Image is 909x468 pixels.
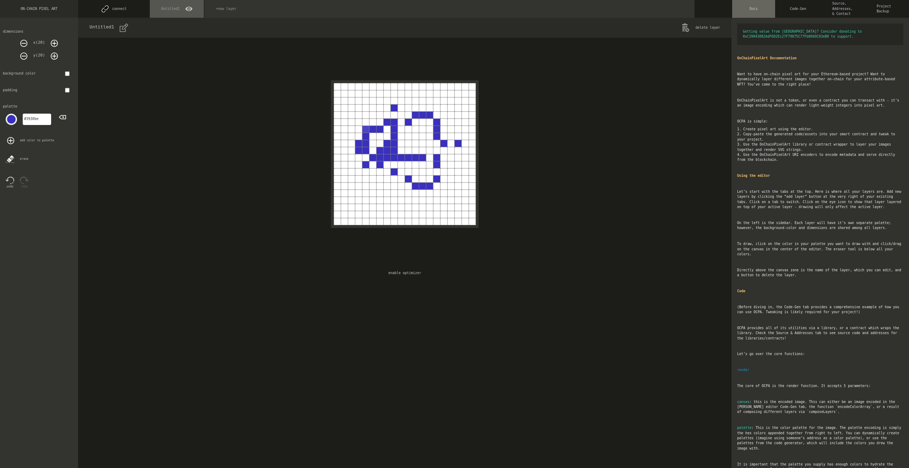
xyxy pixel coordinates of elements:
[737,221,903,231] span: On the left is the sidebar. Each layer will have it’s own separate palette; however, the backgrou...
[737,241,903,257] span: To draw, click on the color in your palette you want to draw with and click/drag on the canvas in...
[7,135,80,146] div: add color to palette
[89,23,114,32] div: Untitled1
[6,153,78,165] div: erase
[737,98,903,108] span: OnChainPixelArt is not a token, or even a contract you can transact with - it’s an image encoding...
[20,176,28,189] button: redo
[161,6,180,11] span: Untitled1
[3,88,17,93] div: padding
[737,425,903,451] span: : This is the color palette for the image. The palette encoding is simply the hex colors appended...
[737,173,903,178] span: Using the editor
[737,326,903,341] span: OCPA provides all of its utilities via a library, or a contract which wraps the library. Check th...
[737,305,903,315] span: (Before diving in, the Code-Gen tab provides a comprehensive example of how you can use OCPA. Twe...
[737,56,903,61] span: OnChainPixelArt Documentation
[33,40,45,47] dix: x( 20 )
[737,368,903,372] span: render
[737,289,903,294] span: Code
[737,268,903,278] span: Directly above the canvas zone is the name of the layer, which you can edit, and a button to dele...
[3,71,36,76] div: background color
[737,189,903,210] span: Let’s start with the tabs at the top. Here is where all your layers are. Add new layers by clicki...
[737,119,903,124] span: OCPA is simple:
[737,426,751,430] span: palette
[681,23,720,32] button: delete layer
[33,53,45,60] dix: y( 20 )
[737,352,903,357] span: Let’s go over the core functions:
[737,127,903,132] li: 1. Create pixel art using the editor.
[737,400,750,404] span: canvas
[388,271,421,276] button: enable optimizer
[737,152,903,163] li: 4. Use the OnChainPixelArt URI encoders to encode metadata and serve directly from the blockchain.
[737,23,903,45] span: Getting value from [GEOGRAPHIC_DATA]? Consider donating to 0xC39043082AdF6D2Ec27F79075C77Fb80A9C0...
[737,399,903,415] span: : this is the encoded image. This can either be an image encoded in the [PERSON_NAME] editor Code...
[737,132,903,142] li: 2. Copy-paste the generated code/assets into your smart contract and tweak to your project.
[6,176,14,189] button: undo
[737,72,903,87] span: Want to have on-chain pixel art for your Ethereum-based project? Want to dynamically layer differ...
[737,383,903,388] span: The core of OCPA is the render function. It accepts 5 parameters:
[3,104,75,164] div: palette
[3,29,75,60] div: dimensions
[737,142,903,152] li: 3. Use the OnChainPixelArt library or contract wrapper to layer your images together and render S...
